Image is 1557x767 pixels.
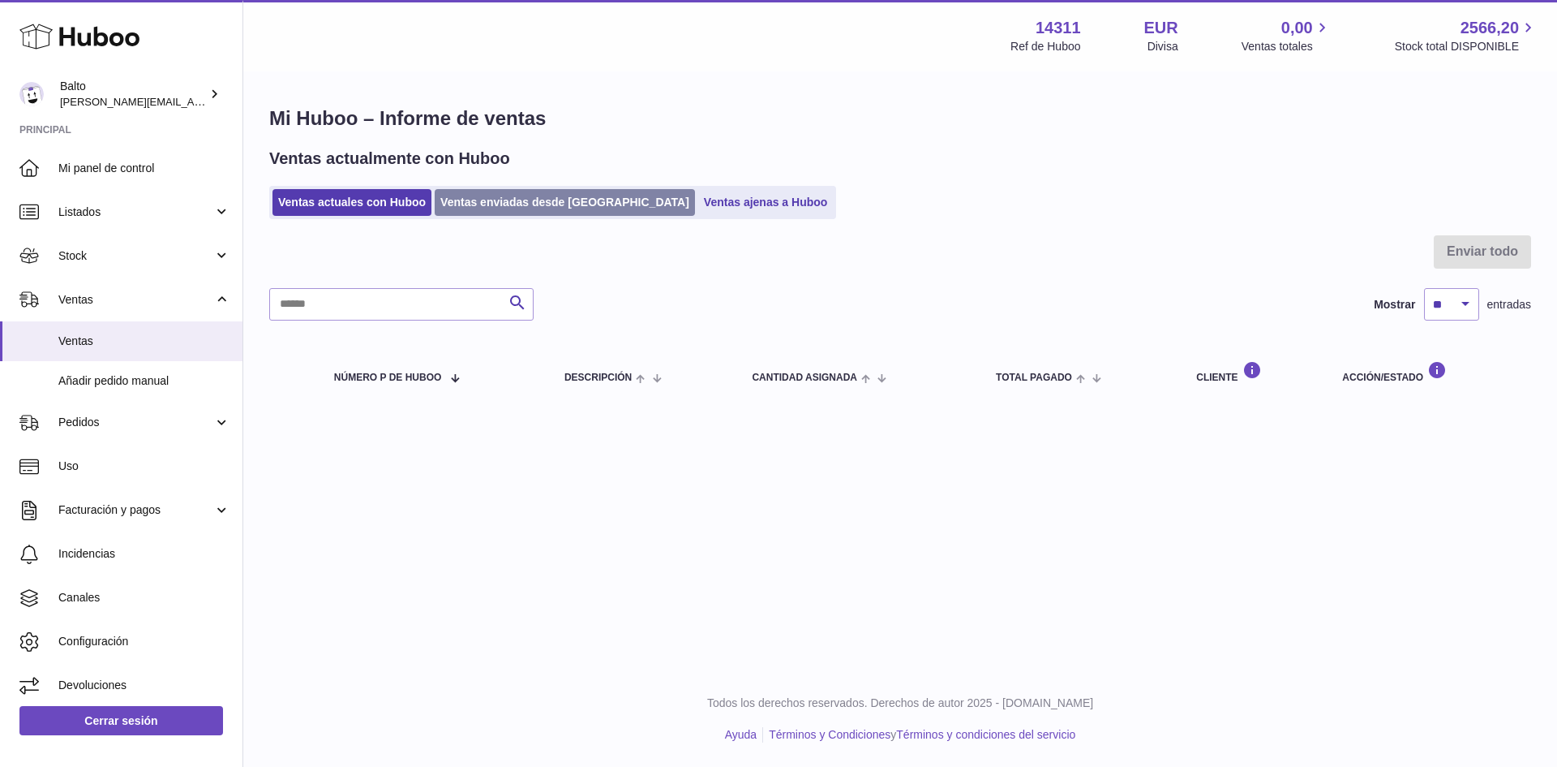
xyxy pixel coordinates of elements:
a: Ventas ajenas a Huboo [698,189,834,216]
a: Términos y Condiciones [769,728,890,741]
span: 2566,20 [1460,17,1519,39]
h2: Ventas actualmente con Huboo [269,148,510,170]
span: [PERSON_NAME][EMAIL_ADDRESS][DOMAIN_NAME] [60,95,325,108]
span: Añadir pedido manual [58,373,230,389]
div: Cliente [1196,361,1310,383]
span: Stock total DISPONIBLE [1395,39,1538,54]
span: Canales [58,590,230,605]
span: Stock [58,248,213,264]
span: Ventas [58,292,213,308]
a: Términos y condiciones del servicio [896,728,1075,741]
div: Ref de Huboo [1010,39,1080,54]
span: Total pagado [996,373,1072,383]
span: entradas [1487,297,1531,312]
img: laura@balto.es [19,82,44,106]
a: Ayuda [725,728,757,741]
div: Balto [60,79,206,110]
div: Divisa [1147,39,1178,54]
span: Mi panel de control [58,161,230,176]
span: Cantidad ASIGNADA [752,373,857,383]
span: número P de Huboo [334,373,441,383]
p: Todos los derechos reservados. Derechos de autor 2025 - [DOMAIN_NAME] [256,696,1544,711]
span: Configuración [58,634,230,649]
span: Incidencias [58,546,230,562]
a: 0,00 Ventas totales [1242,17,1332,54]
label: Mostrar [1374,297,1415,312]
strong: EUR [1144,17,1178,39]
span: Uso [58,459,230,474]
a: Cerrar sesión [19,706,223,735]
div: Acción/Estado [1342,361,1515,383]
span: Ventas totales [1242,39,1332,54]
span: Listados [58,205,213,220]
span: Pedidos [58,415,213,430]
span: Facturación y pagos [58,502,213,518]
a: 2566,20 Stock total DISPONIBLE [1395,17,1538,54]
h1: Mi Huboo – Informe de ventas [269,106,1531,131]
span: Descripción [564,373,632,383]
a: Ventas enviadas desde [GEOGRAPHIC_DATA] [435,189,695,216]
span: Devoluciones [58,678,230,693]
span: 0,00 [1281,17,1313,39]
a: Ventas actuales con Huboo [272,189,431,216]
span: Ventas [58,334,230,349]
li: y [763,727,1075,743]
strong: 14311 [1036,17,1081,39]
